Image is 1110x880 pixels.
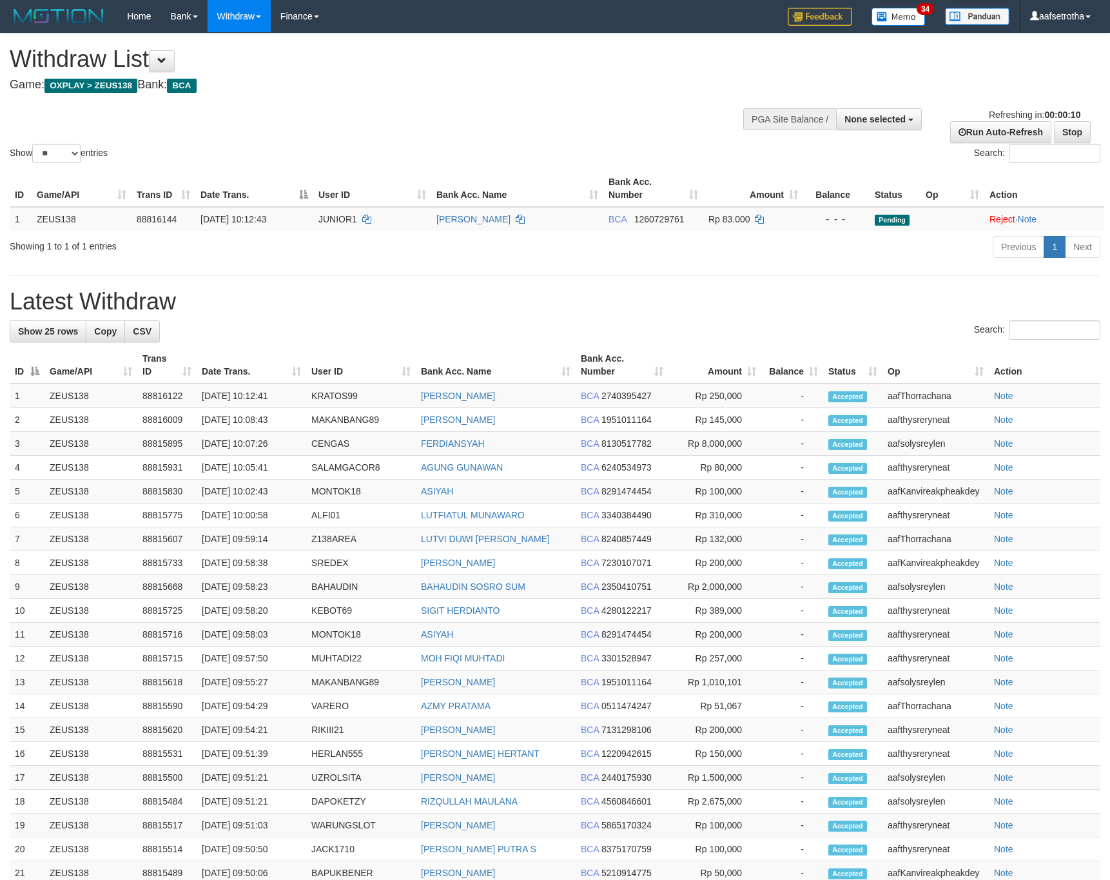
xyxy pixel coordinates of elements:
[421,629,453,640] a: ASIYAH
[200,214,266,224] span: [DATE] 10:12:43
[306,504,416,527] td: ALFI01
[601,748,652,759] span: Copy 1220942615 to clipboard
[581,462,599,473] span: BCA
[994,582,1013,592] a: Note
[974,320,1100,340] label: Search:
[421,486,453,496] a: ASIYAH
[581,415,599,425] span: BCA
[668,527,761,551] td: Rp 132,000
[993,236,1044,258] a: Previous
[828,391,867,402] span: Accepted
[44,694,137,718] td: ZEUS138
[601,772,652,783] span: Copy 2440175930 to clipboard
[828,558,867,569] span: Accepted
[10,456,44,480] td: 4
[882,766,989,790] td: aafsolysreylen
[668,718,761,742] td: Rp 200,000
[197,742,306,766] td: [DATE] 09:51:39
[10,623,44,647] td: 11
[306,670,416,694] td: MAKANBANG89
[761,480,823,504] td: -
[306,599,416,623] td: KEBOT69
[44,347,137,384] th: Game/API: activate to sort column ascending
[761,742,823,766] td: -
[828,511,867,522] span: Accepted
[828,773,867,784] span: Accepted
[421,725,495,735] a: [PERSON_NAME]
[197,347,306,384] th: Date Trans.: activate to sort column ascending
[761,647,823,670] td: -
[601,653,652,663] span: Copy 3301528947 to clipboard
[601,558,652,568] span: Copy 7230107071 to clipboard
[761,527,823,551] td: -
[761,718,823,742] td: -
[197,599,306,623] td: [DATE] 09:58:20
[581,510,599,520] span: BCA
[974,144,1100,163] label: Search:
[581,677,599,687] span: BCA
[44,670,137,694] td: ZEUS138
[197,480,306,504] td: [DATE] 10:02:43
[601,510,652,520] span: Copy 3340384490 to clipboard
[137,214,177,224] span: 88816144
[431,170,603,207] th: Bank Acc. Name: activate to sort column ascending
[882,504,989,527] td: aafthysreryneat
[44,527,137,551] td: ZEUS138
[44,504,137,527] td: ZEUS138
[313,170,431,207] th: User ID: activate to sort column ascending
[137,670,197,694] td: 88815618
[306,432,416,456] td: CENGAS
[137,766,197,790] td: 88815500
[306,527,416,551] td: Z138AREA
[44,575,137,599] td: ZEUS138
[994,510,1013,520] a: Note
[195,170,313,207] th: Date Trans.: activate to sort column descending
[32,207,131,231] td: ZEUS138
[994,653,1013,663] a: Note
[601,605,652,616] span: Copy 4280122217 to clipboard
[10,718,44,742] td: 15
[421,391,495,401] a: [PERSON_NAME]
[197,432,306,456] td: [DATE] 10:07:26
[137,623,197,647] td: 88815716
[137,504,197,527] td: 88815775
[306,384,416,408] td: KRATOS99
[609,214,627,224] span: BCA
[44,718,137,742] td: ZEUS138
[131,170,195,207] th: Trans ID: activate to sort column ascending
[10,599,44,623] td: 10
[601,582,652,592] span: Copy 2350410751 to clipboard
[761,551,823,575] td: -
[197,527,306,551] td: [DATE] 09:59:14
[828,439,867,450] span: Accepted
[994,462,1013,473] a: Note
[10,551,44,575] td: 8
[601,701,652,711] span: Copy 0511474247 to clipboard
[137,718,197,742] td: 88815620
[10,742,44,766] td: 16
[994,796,1013,807] a: Note
[306,718,416,742] td: RIKIII21
[761,347,823,384] th: Balance: activate to sort column ascending
[994,605,1013,616] a: Note
[10,480,44,504] td: 5
[828,749,867,760] span: Accepted
[44,456,137,480] td: ZEUS138
[668,347,761,384] th: Amount: activate to sort column ascending
[1044,110,1080,120] strong: 00:00:10
[882,527,989,551] td: aafThorrachana
[18,326,78,337] span: Show 25 rows
[124,320,160,342] a: CSV
[10,766,44,790] td: 17
[137,347,197,384] th: Trans ID: activate to sort column ascending
[10,347,44,384] th: ID: activate to sort column descending
[306,742,416,766] td: HERLAN555
[576,347,668,384] th: Bank Acc. Number: activate to sort column ascending
[421,868,495,878] a: [PERSON_NAME]
[10,6,108,26] img: MOTION_logo.png
[306,694,416,718] td: VARERO
[668,623,761,647] td: Rp 200,000
[761,384,823,408] td: -
[197,575,306,599] td: [DATE] 09:58:23
[197,408,306,432] td: [DATE] 10:08:43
